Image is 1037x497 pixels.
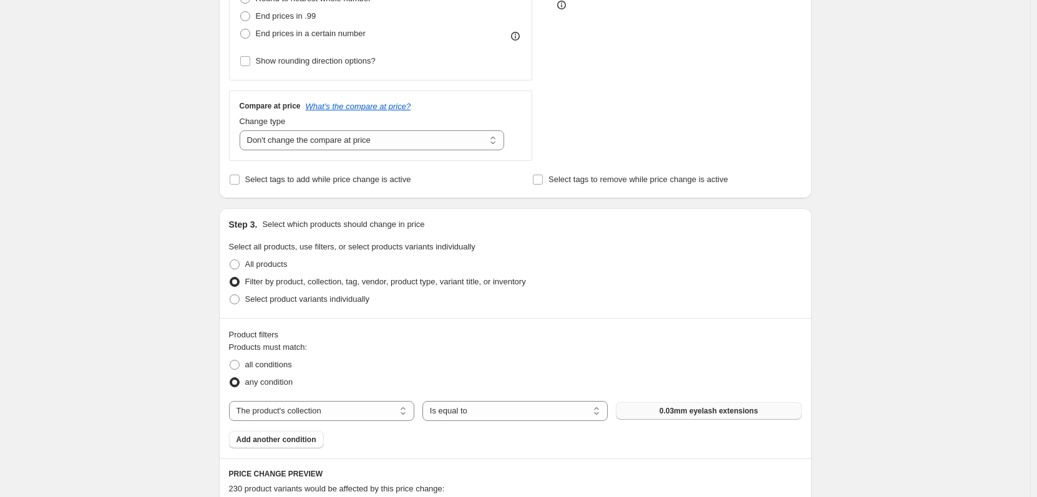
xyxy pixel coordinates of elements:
span: Select tags to add while price change is active [245,175,411,184]
span: Select product variants individually [245,294,369,304]
span: All products [245,259,288,269]
span: 0.03mm eyelash extensions [660,406,758,416]
p: Select which products should change in price [262,218,424,231]
span: Select all products, use filters, or select products variants individually [229,242,475,251]
span: Products must match: [229,342,308,352]
span: End prices in .99 [256,11,316,21]
span: 230 product variants would be affected by this price change: [229,484,445,493]
button: Add another condition [229,431,324,448]
span: all conditions [245,360,292,369]
button: 0.03mm eyelash extensions [616,402,801,420]
span: Filter by product, collection, tag, vendor, product type, variant title, or inventory [245,277,526,286]
h2: Step 3. [229,218,258,231]
span: Show rounding direction options? [256,56,376,65]
span: any condition [245,377,293,387]
div: Product filters [229,329,802,341]
h6: PRICE CHANGE PREVIEW [229,469,802,479]
span: Add another condition [236,435,316,445]
span: Select tags to remove while price change is active [548,175,728,184]
button: What's the compare at price? [306,102,411,111]
span: Change type [240,117,286,126]
h3: Compare at price [240,101,301,111]
span: End prices in a certain number [256,29,366,38]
